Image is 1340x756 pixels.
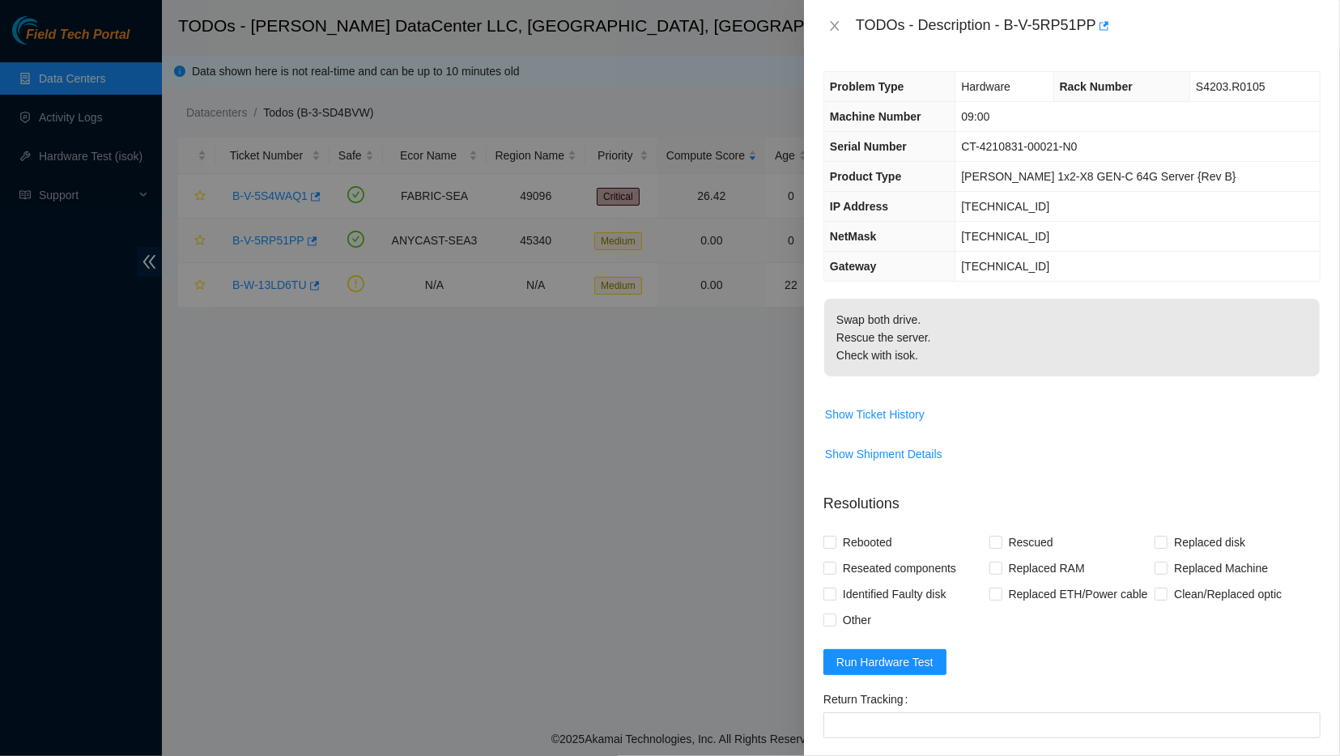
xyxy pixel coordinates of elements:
button: Show Shipment Details [824,441,943,467]
span: Show Ticket History [825,406,925,423]
button: Show Ticket History [824,401,925,427]
span: Show Shipment Details [825,445,942,463]
span: [TECHNICAL_ID] [961,230,1049,243]
p: Resolutions [823,480,1321,515]
span: NetMask [830,230,877,243]
span: [TECHNICAL_ID] [961,260,1049,273]
span: Machine Number [830,110,921,123]
span: Rebooted [836,529,899,555]
span: Product Type [830,170,901,183]
span: Serial Number [830,140,907,153]
span: 09:00 [961,110,989,123]
span: Clean/Replaced optic [1168,581,1288,607]
span: [PERSON_NAME] 1x2-X8 GEN-C 64G Server {Rev B} [961,170,1236,183]
span: Replaced Machine [1168,555,1274,581]
span: CT-4210831-00021-N0 [961,140,1077,153]
span: close [828,19,841,32]
span: Rack Number [1060,80,1133,93]
span: Reseated components [836,555,963,581]
label: Return Tracking [823,686,915,712]
input: Return Tracking [823,712,1321,738]
span: Problem Type [830,80,904,93]
div: TODOs - Description - B-V-5RP51PP [856,13,1321,39]
span: Other [836,607,878,633]
button: Close [823,19,846,34]
span: Identified Faulty disk [836,581,953,607]
span: Replaced ETH/Power cable [1002,581,1155,607]
p: Swap both drive. Rescue the server. Check with isok. [824,299,1320,376]
span: Hardware [961,80,1010,93]
span: IP Address [830,200,888,213]
span: Gateway [830,260,877,273]
span: S4203.R0105 [1196,80,1266,93]
span: Rescued [1002,529,1060,555]
span: Run Hardware Test [836,653,934,671]
span: Replaced disk [1168,529,1252,555]
span: Replaced RAM [1002,555,1091,581]
span: [TECHNICAL_ID] [961,200,1049,213]
button: Run Hardware Test [823,649,947,675]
